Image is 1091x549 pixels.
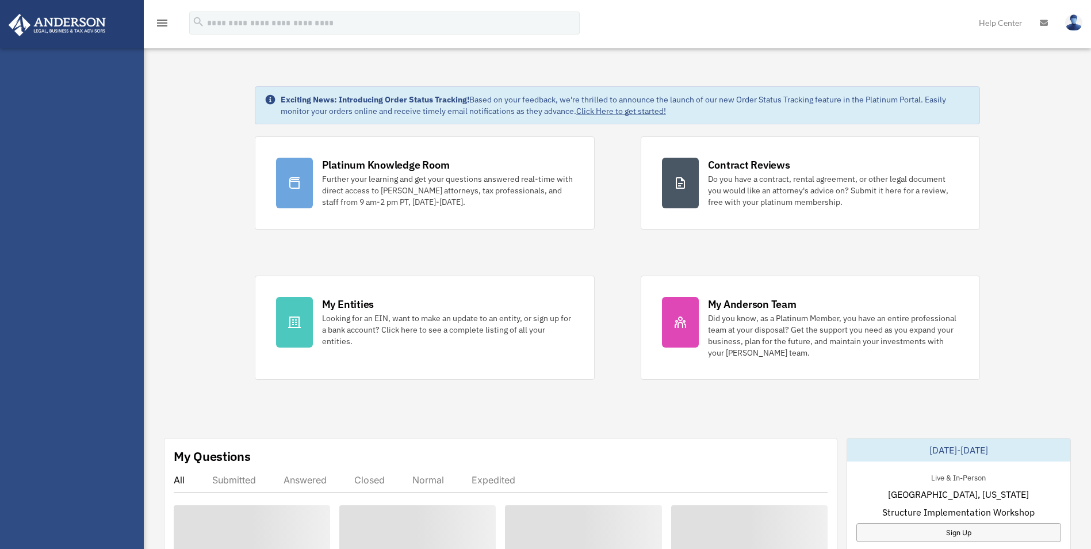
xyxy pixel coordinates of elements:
[708,158,790,172] div: Contract Reviews
[155,16,169,30] i: menu
[888,487,1029,501] span: [GEOGRAPHIC_DATA], [US_STATE]
[155,20,169,30] a: menu
[472,474,515,486] div: Expedited
[255,136,595,230] a: Platinum Knowledge Room Further your learning and get your questions answered real-time with dire...
[882,505,1035,519] span: Structure Implementation Workshop
[281,94,469,105] strong: Exciting News: Introducing Order Status Tracking!
[322,297,374,311] div: My Entities
[174,448,251,465] div: My Questions
[281,94,971,117] div: Based on your feedback, we're thrilled to announce the launch of our new Order Status Tracking fe...
[922,471,995,483] div: Live & In-Person
[5,14,109,36] img: Anderson Advisors Platinum Portal
[708,312,959,359] div: Did you know, as a Platinum Member, you have an entire professional team at your disposal? Get th...
[354,474,385,486] div: Closed
[174,474,185,486] div: All
[1065,14,1082,31] img: User Pic
[284,474,327,486] div: Answered
[255,276,595,380] a: My Entities Looking for an EIN, want to make an update to an entity, or sign up for a bank accoun...
[641,276,981,380] a: My Anderson Team Did you know, as a Platinum Member, you have an entire professional team at your...
[192,16,205,28] i: search
[641,136,981,230] a: Contract Reviews Do you have a contract, rental agreement, or other legal document you would like...
[322,173,573,208] div: Further your learning and get your questions answered real-time with direct access to [PERSON_NAM...
[847,439,1070,462] div: [DATE]-[DATE]
[322,312,573,347] div: Looking for an EIN, want to make an update to an entity, or sign up for a bank account? Click her...
[322,158,450,172] div: Platinum Knowledge Room
[412,474,444,486] div: Normal
[708,173,959,208] div: Do you have a contract, rental agreement, or other legal document you would like an attorney's ad...
[856,523,1061,542] a: Sign Up
[576,106,666,116] a: Click Here to get started!
[708,297,797,311] div: My Anderson Team
[212,474,256,486] div: Submitted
